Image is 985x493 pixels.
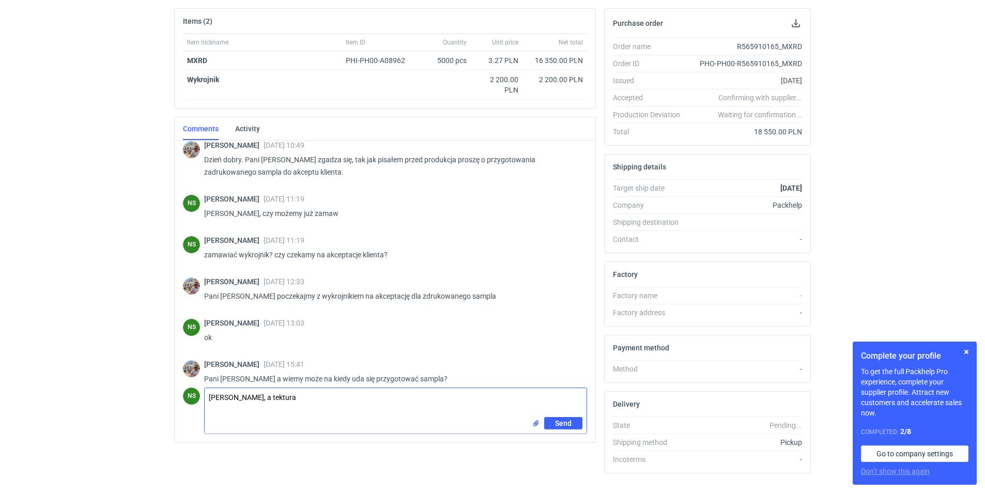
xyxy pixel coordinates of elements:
div: Contact [613,234,688,244]
div: 16 350.00 PLN [527,55,583,66]
span: [DATE] 11:19 [264,195,304,203]
div: - [688,454,802,465]
span: Unit price [492,38,518,47]
p: Pani [PERSON_NAME] a wiemy może na kiedy uda się przygotować sampla? [204,373,579,385]
div: Order name [613,41,688,52]
textarea: [PERSON_NAME], a tektura [205,388,587,417]
span: [PERSON_NAME] [204,319,264,327]
p: To get the full Packhelp Pro experience, complete your supplier profile. Attract new customers an... [861,366,968,418]
span: [DATE] 10:49 [264,141,304,149]
div: Natalia Stępak [183,195,200,212]
span: Send [555,420,572,427]
p: ok [204,331,579,344]
strong: [DATE] [780,184,802,192]
div: [DATE] [688,75,802,86]
span: [DATE] 12:33 [264,278,304,286]
figcaption: NS [183,319,200,336]
div: 18 550.00 PLN [688,127,802,137]
h2: Factory [613,270,638,279]
div: - [688,290,802,301]
div: Total [613,127,688,137]
em: Confirming with supplier... [718,94,802,102]
span: [DATE] 15:41 [264,360,304,368]
em: Pending... [769,421,802,429]
div: 3.27 PLN [475,55,518,66]
div: PHO-PH00-R565910165_MXRD [688,58,802,69]
div: Issued [613,75,688,86]
h2: Purchase order [613,19,663,27]
img: Michał Palasek [183,141,200,158]
button: Skip for now [960,346,973,358]
div: Method [613,364,688,374]
span: Quantity [443,38,467,47]
button: Download PO [790,17,802,29]
button: Send [544,417,582,429]
em: Waiting for confirmation... [718,110,802,120]
div: Packhelp [688,200,802,210]
a: Comments [183,117,219,140]
p: Dzień dobry. Pani [PERSON_NAME] zgadza się, tak jak pisałem przed produkcja proszę o przygotowani... [204,153,579,178]
figcaption: NS [183,236,200,253]
a: MXRD [187,56,207,65]
div: Shipping method [613,437,688,448]
span: Item ID [346,38,365,47]
h2: Items (2) [183,17,212,25]
div: 2 200.00 PLN [475,74,518,95]
span: [DATE] 11:19 [264,236,304,244]
p: [PERSON_NAME], czy możemy już zamaw [204,207,579,220]
strong: 2 / 8 [900,427,911,436]
div: 2 200.00 PLN [527,74,583,85]
div: Accepted [613,93,688,103]
div: PHI-PH00-A08962 [346,55,415,66]
p: Pani [PERSON_NAME] poczekajmy z wykrojnikiem na akceptację dla zdrukowanego sampla [204,290,579,302]
div: Target ship date [613,183,688,193]
h2: Payment method [613,344,669,352]
span: [DATE] 13:03 [264,319,304,327]
strong: Wykrojnik [187,75,219,84]
div: - [688,234,802,244]
div: - [688,364,802,374]
span: [PERSON_NAME] [204,360,264,368]
div: Natalia Stępak [183,319,200,336]
div: Completed: [861,426,968,437]
div: - [688,307,802,318]
figcaption: NS [183,195,200,212]
span: [PERSON_NAME] [204,195,264,203]
figcaption: NS [183,388,200,405]
div: 5000 pcs [419,51,471,70]
div: Incoterms [613,454,688,465]
img: Michał Palasek [183,360,200,377]
div: Order ID [613,58,688,69]
a: Go to company settings [861,445,968,462]
div: State [613,420,688,430]
span: [PERSON_NAME] [204,236,264,244]
span: Item nickname [187,38,228,47]
div: Factory address [613,307,688,318]
div: Factory name [613,290,688,301]
div: Natalia Stępak [183,388,200,405]
h2: Shipping details [613,163,666,171]
div: Production Deviation [613,110,688,120]
button: Don’t show this again [861,466,930,476]
p: zamawiać wykrojnik? czy czekamy na akceptacje klienta? [204,249,579,261]
img: Michał Palasek [183,278,200,295]
div: Company [613,200,688,210]
div: Pickup [688,437,802,448]
span: Net total [559,38,583,47]
h1: Complete your profile [861,350,968,362]
span: [PERSON_NAME] [204,141,264,149]
div: R565910165_MXRD [688,41,802,52]
div: Natalia Stępak [183,236,200,253]
div: Shipping destination [613,217,688,227]
a: Activity [235,117,260,140]
span: [PERSON_NAME] [204,278,264,286]
h2: Delivery [613,400,640,408]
